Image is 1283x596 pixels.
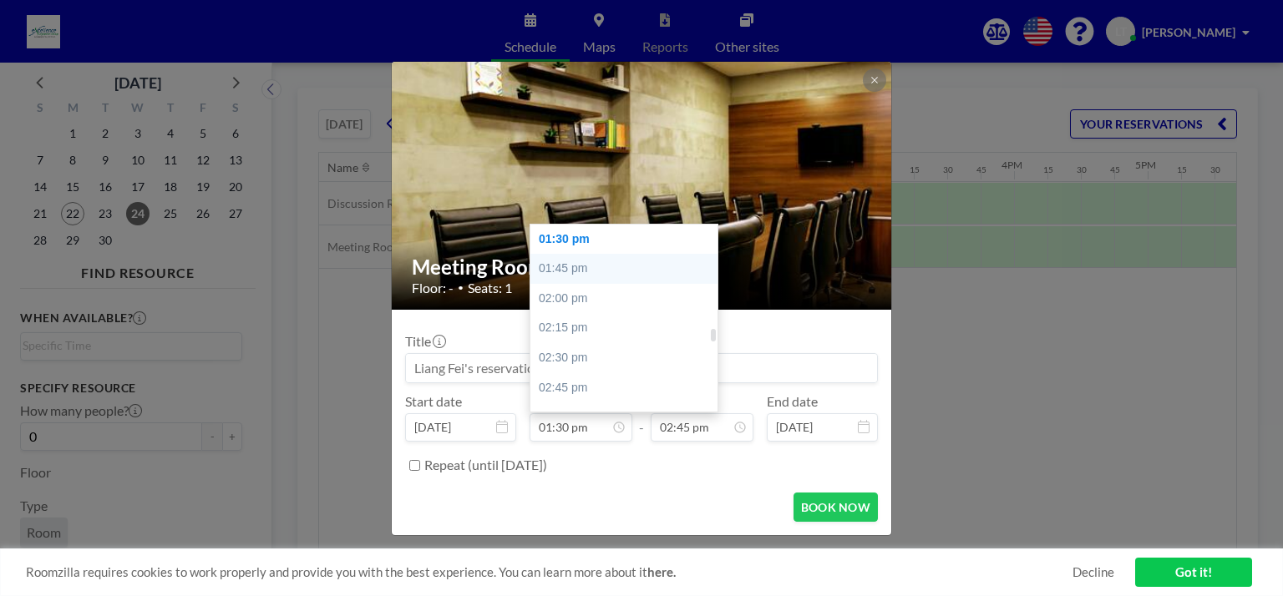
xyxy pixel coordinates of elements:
[1073,564,1114,580] a: Decline
[406,354,877,382] input: Liang Fei's reservation
[647,564,676,579] a: here.
[424,457,547,473] label: Repeat (until [DATE])
[794,492,878,522] button: BOOK NOW
[530,225,726,255] div: 01:30 pm
[405,333,444,350] label: Title
[530,254,726,284] div: 01:45 pm
[26,564,1073,580] span: Roomzilla requires cookies to work properly and provide you with the best experience. You can lea...
[767,393,818,410] label: End date
[405,393,462,410] label: Start date
[468,280,512,296] span: Seats: 1
[392,18,893,352] img: 537.jpg
[458,281,464,294] span: •
[530,284,726,314] div: 02:00 pm
[530,313,726,343] div: 02:15 pm
[639,399,644,436] span: -
[530,402,726,432] div: 03:00 pm
[530,373,726,403] div: 02:45 pm
[412,255,873,280] h2: Meeting Room
[412,280,454,296] span: Floor: -
[530,343,726,373] div: 02:30 pm
[1135,558,1252,587] a: Got it!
